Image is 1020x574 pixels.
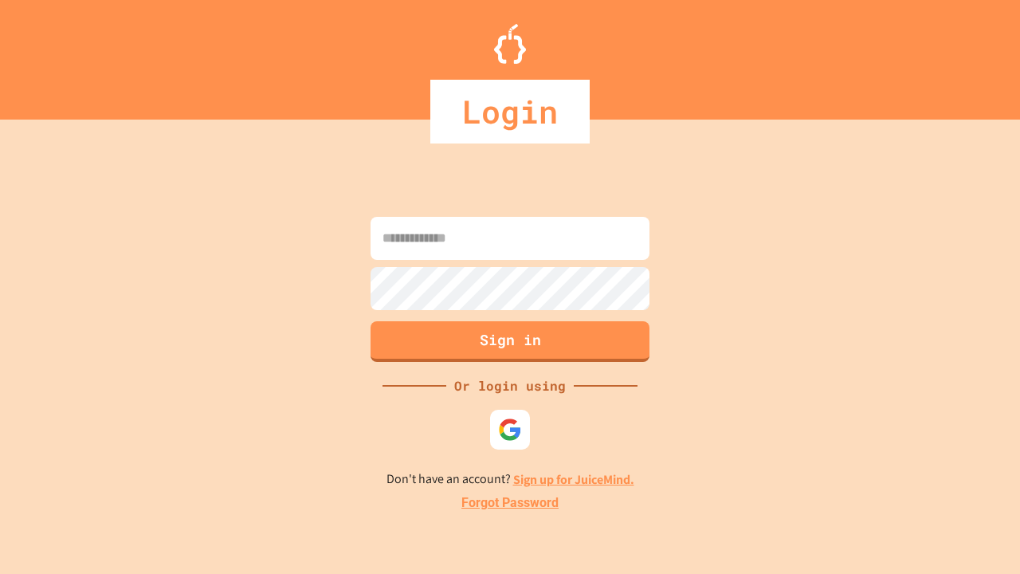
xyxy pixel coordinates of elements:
[461,493,559,513] a: Forgot Password
[446,376,574,395] div: Or login using
[386,470,634,489] p: Don't have an account?
[953,510,1004,558] iframe: chat widget
[494,24,526,64] img: Logo.svg
[430,80,590,143] div: Login
[371,321,649,362] button: Sign in
[513,471,634,488] a: Sign up for JuiceMind.
[888,441,1004,509] iframe: chat widget
[498,418,522,442] img: google-icon.svg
